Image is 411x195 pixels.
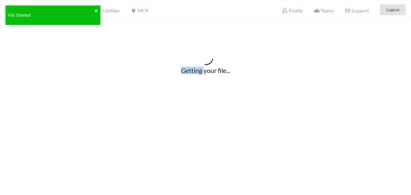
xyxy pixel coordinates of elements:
[345,8,369,13] span: Support
[380,4,406,15] button: Logout
[314,8,334,13] span: Teams
[8,12,94,19] div: File Deleted
[96,8,120,13] span: Utilities
[131,8,148,13] span: MCP
[282,8,302,13] span: Profile
[94,8,98,14] button: close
